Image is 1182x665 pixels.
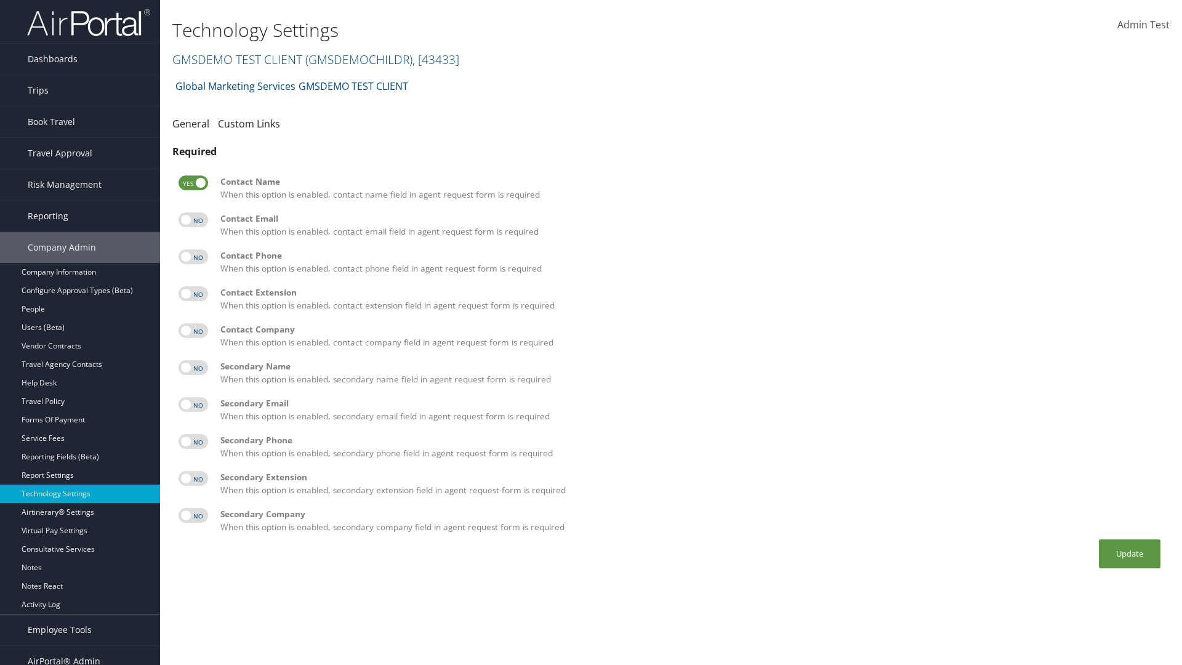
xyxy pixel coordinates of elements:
[412,51,459,68] span: , [ 43433 ]
[220,175,1164,201] label: When this option is enabled, contact name field in agent request form is required
[299,74,408,99] a: GMSDEMO TEST CLIENT
[172,51,459,68] a: GMSDEMO TEST CLIENT
[28,201,68,232] span: Reporting
[220,175,1164,188] div: Contact Name
[220,286,1164,299] div: Contact Extension
[28,169,102,200] span: Risk Management
[28,232,96,263] span: Company Admin
[28,107,75,137] span: Book Travel
[220,471,1164,496] label: When this option is enabled, secondary extension field in agent request form is required
[1117,6,1170,44] a: Admin Test
[1099,539,1160,568] button: Update
[218,117,280,131] a: Custom Links
[220,397,1164,409] div: Secondary Email
[175,74,295,99] a: Global Marketing Services
[172,17,837,43] h1: Technology Settings
[172,144,1170,159] div: Required
[1117,18,1170,31] span: Admin Test
[220,249,1164,275] label: When this option is enabled, contact phone field in agent request form is required
[220,508,1164,533] label: When this option is enabled, secondary company field in agent request form is required
[220,360,1164,385] label: When this option is enabled, secondary name field in agent request form is required
[220,508,1164,520] div: Secondary Company
[28,75,49,106] span: Trips
[220,434,1164,459] label: When this option is enabled, secondary phone field in agent request form is required
[220,323,1164,336] div: Contact Company
[172,117,209,131] a: General
[28,138,92,169] span: Travel Approval
[220,323,1164,349] label: When this option is enabled, contact company field in agent request form is required
[220,286,1164,312] label: When this option is enabled, contact extension field in agent request form is required
[220,249,1164,262] div: Contact Phone
[220,212,1164,225] div: Contact Email
[305,51,412,68] span: ( GMSDEMOCHILDR )
[220,360,1164,373] div: Secondary Name
[220,397,1164,422] label: When this option is enabled, secondary email field in agent request form is required
[220,471,1164,483] div: Secondary Extension
[28,44,78,75] span: Dashboards
[27,8,150,37] img: airportal-logo.png
[220,212,1164,238] label: When this option is enabled, contact email field in agent request form is required
[220,434,1164,446] div: Secondary Phone
[28,615,92,645] span: Employee Tools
